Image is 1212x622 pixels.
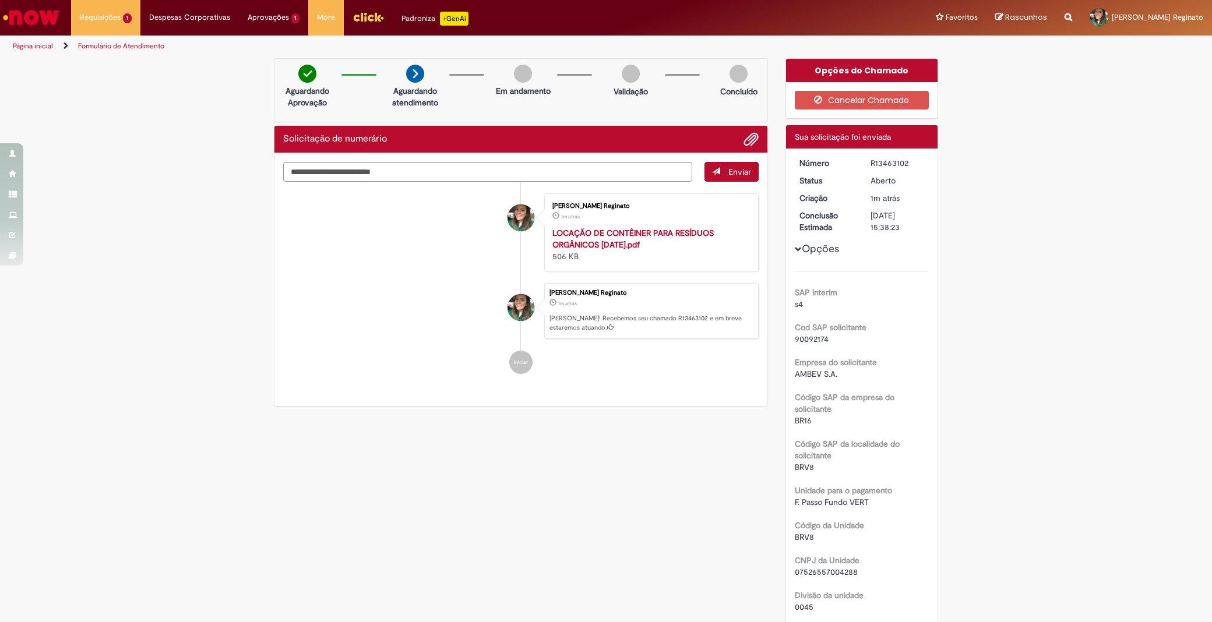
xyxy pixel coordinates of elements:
[283,134,387,144] h2: Solicitação de numerário Histórico de tíquete
[795,322,866,333] b: Cod SAP solicitante
[795,555,859,566] b: CNPJ da Unidade
[149,12,230,23] span: Despesas Corporativas
[1,6,61,29] img: ServiceNow
[561,213,580,220] time: 29/08/2025 15:38:16
[795,369,837,379] span: AMBEV S.A.
[248,12,289,23] span: Aprovações
[871,193,900,203] span: 1m atrás
[795,485,892,496] b: Unidade para o pagamento
[78,41,164,51] a: Formulário de Atendimento
[283,182,759,386] ul: Histórico de tíquete
[508,204,534,231] div: Kimberly Van Schaik Reginato
[795,497,869,507] span: F. Passo Fundo VERT
[558,300,577,307] time: 29/08/2025 15:38:19
[317,12,335,23] span: More
[795,439,900,461] b: Código SAP da localidade do solicitante
[871,157,925,169] div: R13463102
[704,162,759,182] button: Enviar
[401,12,468,26] div: Padroniza
[871,192,925,204] div: 29/08/2025 15:38:19
[406,65,424,83] img: arrow-next.png
[795,590,864,600] b: Divisão da unidade
[13,41,53,51] a: Página inicial
[795,334,829,344] span: 90092174
[795,567,858,577] span: 07526557004288
[795,299,803,309] span: s4
[795,602,813,612] span: 0045
[549,289,752,296] div: [PERSON_NAME] Reginato
[795,415,812,426] span: BR16
[728,167,751,177] span: Enviar
[552,228,714,250] a: LOCAÇÃO DE CONTÊINER PARA RESÍDUOS ORGÂNICOS [DATE].pdf
[291,13,300,23] span: 1
[791,157,862,169] dt: Número
[1112,12,1203,22] span: [PERSON_NAME] Reginato
[614,86,648,97] p: Validação
[622,65,640,83] img: img-circle-grey.png
[795,532,814,542] span: BRV8
[946,12,978,23] span: Favoritos
[795,462,814,472] span: BRV8
[496,85,551,97] p: Em andamento
[558,300,577,307] span: 1m atrás
[387,85,443,108] p: Aguardando atendimento
[283,283,759,339] li: Kimberly Van Schaik Reginato
[791,210,862,233] dt: Conclusão Estimada
[514,65,532,83] img: img-circle-grey.png
[720,86,757,97] p: Concluído
[795,91,929,109] button: Cancelar Chamado
[552,227,746,262] div: 506 KB
[795,132,891,142] span: Sua solicitação foi enviada
[123,13,132,23] span: 1
[440,12,468,26] p: +GenAi
[795,392,894,414] b: Código SAP da empresa do solicitante
[80,12,121,23] span: Requisições
[730,65,748,83] img: img-circle-grey.png
[353,8,384,26] img: click_logo_yellow_360x200.png
[795,357,877,367] b: Empresa do solicitante
[795,287,837,298] b: SAP Interim
[744,132,759,147] button: Adicionar anexos
[871,175,925,186] div: Aberto
[871,193,900,203] time: 29/08/2025 15:38:19
[9,36,799,57] ul: Trilhas de página
[791,192,862,204] dt: Criação
[552,203,746,210] div: [PERSON_NAME] Reginato
[1005,12,1047,23] span: Rascunhos
[298,65,316,83] img: check-circle-green.png
[279,85,336,108] p: Aguardando Aprovação
[791,175,862,186] dt: Status
[508,294,534,321] div: Kimberly Van Schaik Reginato
[995,12,1047,23] a: Rascunhos
[795,520,864,531] b: Código da Unidade
[786,59,938,82] div: Opções do Chamado
[561,213,580,220] span: 1m atrás
[549,314,752,332] p: [PERSON_NAME]! Recebemos seu chamado R13463102 e em breve estaremos atuando.
[871,210,925,233] div: [DATE] 15:38:23
[283,162,692,182] textarea: Digite sua mensagem aqui...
